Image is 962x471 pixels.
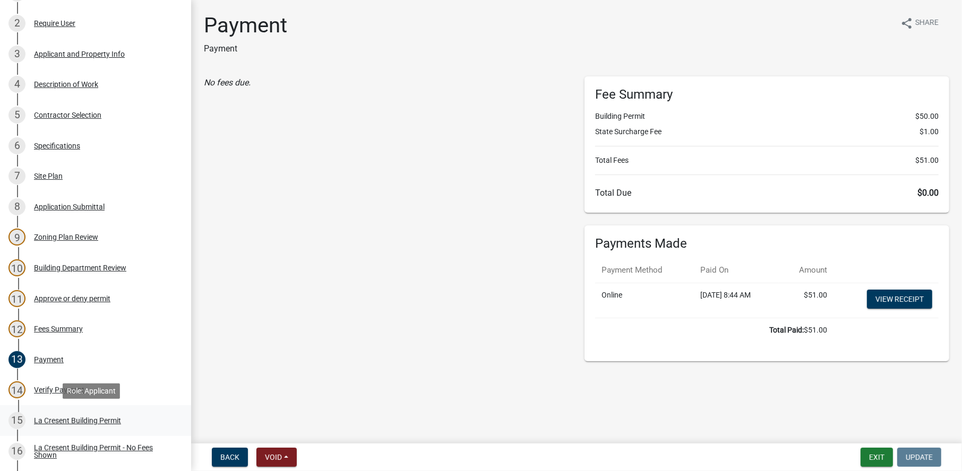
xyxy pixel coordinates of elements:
td: $51.00 [595,318,834,342]
button: Exit [861,448,893,467]
div: 13 [8,351,25,368]
div: Payment [34,356,64,363]
span: $51.00 [915,155,939,166]
th: Payment Method [595,258,694,283]
div: Applicant and Property Info [34,50,125,58]
div: 10 [8,259,25,276]
td: Online [595,283,694,318]
h1: Payment [204,13,287,38]
span: $50.00 [915,111,939,122]
div: 12 [8,320,25,337]
div: Description of Work [34,81,98,88]
i: share [900,17,913,30]
div: 3 [8,46,25,63]
span: $1.00 [920,126,939,137]
span: Back [220,453,239,461]
th: Paid On [694,258,779,283]
li: Building Permit [595,111,939,122]
p: Payment [204,42,287,55]
i: No fees due. [204,77,251,88]
span: Share [915,17,939,30]
li: State Surcharge Fee [595,126,939,137]
div: 16 [8,443,25,460]
div: Zoning Plan Review [34,233,98,241]
h6: Payments Made [595,236,939,251]
div: Contractor Selection [34,111,101,119]
h6: Total Due [595,188,939,198]
div: 11 [8,290,25,307]
div: 5 [8,107,25,124]
div: Site Plan [34,172,63,180]
div: 2 [8,15,25,32]
h6: Fee Summary [595,87,939,102]
div: 9 [8,229,25,246]
button: Back [212,448,248,467]
span: Void [265,453,282,461]
span: $0.00 [917,188,939,198]
div: 6 [8,137,25,154]
li: Total Fees [595,155,939,166]
span: Update [906,453,933,461]
a: View receipt [867,290,932,309]
div: Verify Payment [34,386,84,394]
div: 7 [8,168,25,185]
button: Void [256,448,297,467]
th: Amount [779,258,834,283]
div: Require User [34,20,75,27]
div: Building Department Review [34,264,126,272]
div: 14 [8,381,25,398]
div: La Cresent Building Permit - No Fees Shown [34,444,174,459]
div: 15 [8,412,25,429]
div: Approve or deny permit [34,295,110,302]
div: La Cresent Building Permit [34,417,121,424]
div: Fees Summary [34,325,83,333]
div: 8 [8,198,25,215]
div: 4 [8,76,25,93]
td: [DATE] 8:44 AM [694,283,779,318]
b: Total Paid: [770,326,804,334]
button: Update [897,448,941,467]
div: Application Submittal [34,203,105,211]
td: $51.00 [779,283,834,318]
button: shareShare [892,13,947,33]
div: Specifications [34,142,80,150]
div: Role: Applicant [63,383,120,398]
